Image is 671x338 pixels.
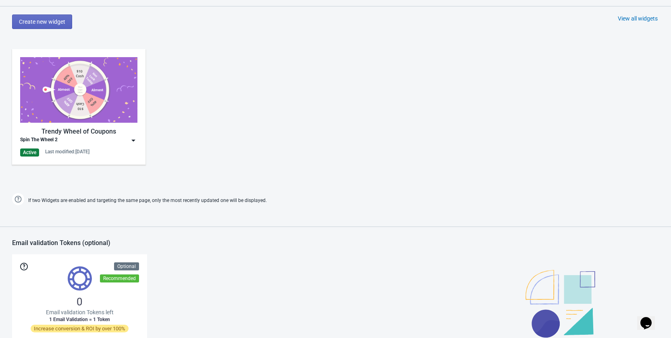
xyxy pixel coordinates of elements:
[618,14,658,23] div: View all widgets
[526,270,595,338] img: illustration.svg
[114,262,139,270] div: Optional
[68,266,92,291] img: tokens.svg
[637,306,663,330] iframe: chat widget
[46,308,114,316] span: Email validation Tokens left
[20,148,39,157] div: Active
[49,316,110,323] span: 1 Email Validation = 1 Token
[100,274,139,282] div: Recommended
[20,127,137,136] div: Trendy Wheel of Coupons
[20,136,58,144] div: Spin The Wheel 2
[28,194,267,207] span: If two Widgets are enabled and targeting the same page, only the most recently updated one will b...
[31,325,129,332] span: Increase conversion & ROI by over 100%
[129,136,137,144] img: dropdown.png
[12,193,24,205] img: help.png
[12,14,72,29] button: Create new widget
[20,57,137,123] img: trendy_game.png
[19,19,65,25] span: Create new widget
[77,295,83,308] span: 0
[45,148,89,155] div: Last modified: [DATE]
